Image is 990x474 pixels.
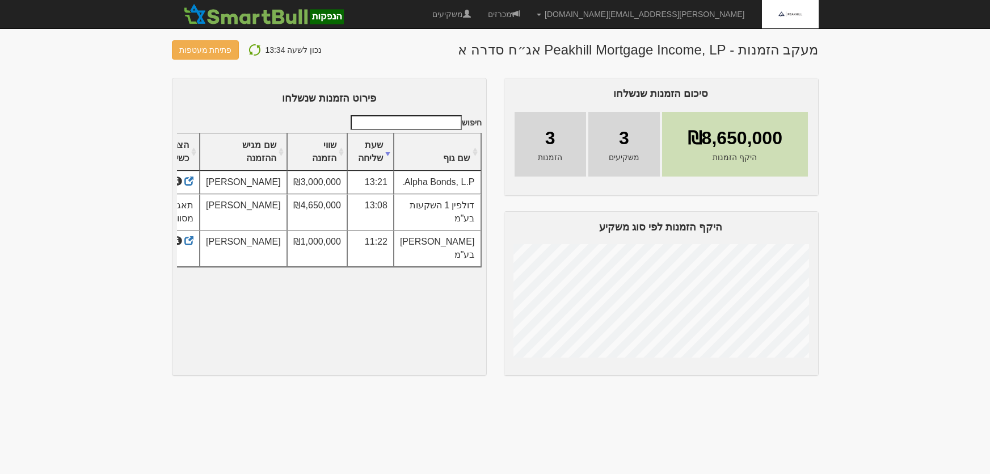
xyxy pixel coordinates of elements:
[287,230,347,267] td: ₪1,000,000
[713,152,757,163] span: היקף הזמנות
[394,194,481,230] td: דולפין 1 השקעות בע"מ
[180,3,347,26] img: SmartBull Logo
[394,133,481,171] th: שם גוף : activate to sort column ascending
[170,200,193,223] span: תאגיד מסווג
[200,194,287,230] td: [PERSON_NAME]
[200,230,287,267] td: [PERSON_NAME]
[200,171,287,194] td: [PERSON_NAME]
[394,171,481,194] td: Alpha Bonds, L.P.
[609,152,639,163] span: משקיעים
[599,221,722,233] span: היקף הזמנות לפי סוג משקיע
[545,125,555,152] span: 3
[287,133,347,171] th: שווי הזמנה : activate to sort column ascending
[458,43,818,57] h1: מעקב הזמנות - Peakhill Mortgage Income, LP אג״ח סדרה א
[394,230,481,267] td: [PERSON_NAME] בע"מ
[248,43,262,57] img: refresh-icon.png
[347,133,394,171] th: שעת שליחה : activate to sort column ascending
[619,125,629,152] span: 3
[265,43,322,57] p: נכון לשעה 13:34
[172,40,239,60] button: פתיחת מעטפות
[287,194,347,230] td: ₪4,650,000
[688,125,782,152] span: ₪8,650,000
[347,171,394,194] td: 13:21
[538,152,562,163] span: הזמנות
[347,230,394,267] td: 11:22
[347,115,482,130] label: חיפוש
[282,93,376,104] span: פירוט הזמנות שנשלחו
[287,171,347,194] td: ₪3,000,000
[613,88,708,99] span: סיכום הזמנות שנשלחו
[351,115,462,130] input: חיפוש
[200,133,287,171] th: שם מגיש ההזמנה : activate to sort column ascending
[347,194,394,230] td: 13:08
